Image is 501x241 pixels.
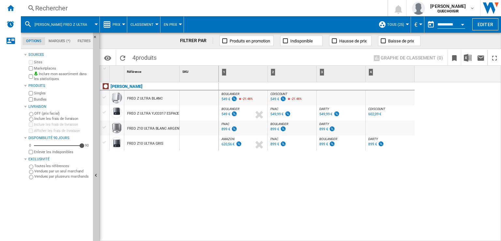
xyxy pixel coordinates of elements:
[7,20,14,28] img: alerts-logo.svg
[29,60,33,64] input: Sites
[280,96,286,102] img: promotionV3.png
[280,36,323,46] button: Indisponible
[488,50,501,65] button: Plein écran
[45,37,74,45] md-tab-item: Marques (*)
[28,52,90,57] div: Sources
[220,126,237,133] div: Mise à jour : lundi 8 septembre 2025 12:57
[127,91,163,106] div: FREO Z ULTRA BLANC
[220,141,242,148] div: Mise à jour : lundi 8 septembre 2025 02:14
[318,107,364,122] div: DARTY 549,99 €
[270,142,279,146] div: 899 €
[28,157,90,162] div: Exclusivité
[127,106,188,121] div: FREO Z ULTRA YJCC017 ESPACE GRIS
[34,60,90,65] label: Sites
[230,39,270,43] span: Produits en promotion
[319,127,328,131] div: 899 €
[270,112,283,116] div: 549,99 €
[220,107,266,122] div: BOULANGER 549 €
[29,175,33,179] input: Vendues par plusieurs marchands
[231,126,237,132] img: promotionV3.png
[269,141,286,148] div: Mise à jour : lundi 8 septembre 2025 12:57
[24,16,96,33] div: [PERSON_NAME] Freo Z Ultra
[371,52,445,64] button: Graphe de classement (0)
[127,121,181,136] div: FREO Z10 ULTRA BLANC ARGENT
[464,54,472,62] img: excel-24x24.png
[220,137,266,152] div: AMAZON 620,56 €
[269,137,315,152] div: FNAC 899 €
[378,16,407,33] div: TOUS (25)
[29,150,33,154] input: Afficher les frais de livraison
[269,126,286,133] div: Mise à jour : lundi 8 septembre 2025 00:57
[34,128,90,133] label: Afficher les frais de livraison
[164,23,177,27] span: En Prix
[221,122,229,126] span: FNAC
[29,165,33,169] input: Toutes les références
[27,143,33,148] div: 0
[113,23,120,27] span: Prix
[129,50,160,64] span: 4
[220,92,266,107] div: BOULANGER 549 € -21.46%
[164,16,180,33] button: En Prix
[28,136,90,141] div: Disponibilité 90 Jours
[181,66,219,76] div: Sort None
[29,66,33,71] input: Marketplaces
[34,164,90,169] label: Toutes les références
[411,16,424,33] md-menu: Currency
[318,111,340,118] div: Mise à jour : lundi 8 septembre 2025 01:50
[34,111,90,116] label: OFF (prix facial)
[269,107,315,122] div: FNAC 549,99 €
[472,18,498,30] button: Editer
[318,66,365,82] div: 3
[29,112,33,116] input: OFF (prix facial)
[34,72,90,82] label: Inclure mon assortiment dans les statistiques
[34,150,90,154] label: Enlever les indisponibles
[182,70,189,73] span: SKU
[280,141,286,147] img: promotionV3.png
[461,50,474,65] button: Télécharger au format Excel
[318,141,335,148] div: Mise à jour : lundi 8 septembre 2025 00:57
[34,122,90,127] label: Inclure les frais de livraison
[280,126,286,132] img: promotionV3.png
[35,23,87,27] span: Narwal Freo Z Ultra
[329,126,335,132] img: promotionV3.png
[93,33,101,44] button: Masquer
[231,96,237,102] img: promotionV3.png
[368,112,381,116] div: 602,09 €
[180,38,213,44] div: FILTRER PAR
[412,2,425,15] img: profile.jpg
[368,137,378,141] span: DARTY
[290,96,294,104] i: %
[220,122,266,137] div: FNAC 899 €
[369,69,373,76] div: 4
[130,16,157,33] button: Classement
[367,66,415,82] div: 4
[34,116,90,121] label: Inclure les frais de livraison
[319,112,332,116] div: 549,99 €
[387,23,404,27] span: TOUS (25)
[222,69,226,76] div: 1
[103,16,124,33] div: Prix
[29,170,33,174] input: Vendues par un seul marchand
[231,111,237,117] img: promotionV3.png
[414,16,421,33] button: €
[367,111,381,118] div: Mise à jour : lundi 8 septembre 2025 02:09
[319,107,329,111] span: DARTY
[35,16,94,33] button: [PERSON_NAME] Freo Z Ultra
[242,97,250,101] span: -21.46
[367,137,413,152] div: DARTY 899 €
[387,16,407,33] button: TOUS (25)
[474,50,487,65] button: Envoyer ce rapport par email
[181,66,219,76] div: SKU Sort None
[29,72,33,81] input: Inclure mon assortiment dans les statistiques
[29,117,33,121] input: Inclure les frais de livraison
[220,36,274,46] button: Produits en promotion
[23,37,45,45] md-tab-item: Options
[34,91,90,96] label: Singles
[111,83,143,90] div: Cliquez pour filtrer sur cette marque
[269,66,316,82] div: 2
[329,141,335,147] img: promotionV3.png
[430,3,466,9] span: [PERSON_NAME]
[34,72,38,75] img: mysite-bg-18x18.png
[221,142,235,146] div: 620,56 €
